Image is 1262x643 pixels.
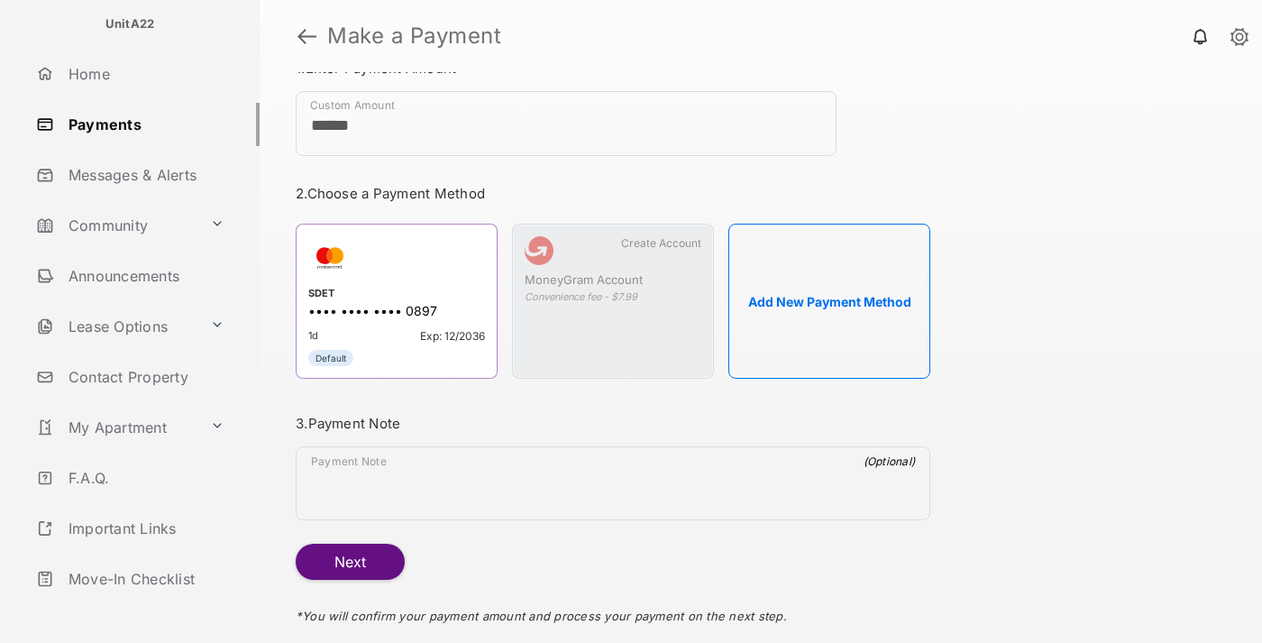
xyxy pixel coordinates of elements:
[29,507,232,550] a: Important Links
[29,355,260,399] a: Contact Property
[29,406,203,449] a: My Apartment
[29,456,260,500] a: F.A.Q.
[29,52,260,96] a: Home
[525,272,701,290] div: MoneyGram Account
[728,224,930,379] button: Add New Payment Method
[296,580,930,641] div: * You will confirm your payment amount and process your payment on the next step.
[621,236,701,250] span: Create Account
[29,557,260,601] a: Move-In Checklist
[420,329,485,343] span: Exp: 12/2036
[308,329,318,343] span: 1d
[29,153,260,197] a: Messages & Alerts
[296,415,930,432] h3: 3. Payment Note
[105,15,155,33] p: UnitA22
[29,305,203,348] a: Lease Options
[308,287,485,303] div: SDET
[327,25,501,47] strong: Make a Payment
[296,544,405,580] button: Next
[525,290,701,303] div: Convenience fee - $7.99
[29,204,203,247] a: Community
[296,185,930,202] h3: 2. Choose a Payment Method
[296,224,498,379] div: SDET•••• •••• •••• 08971dExp: 12/2036Default
[29,254,260,298] a: Announcements
[29,103,260,146] a: Payments
[308,303,485,322] div: •••• •••• •••• 0897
